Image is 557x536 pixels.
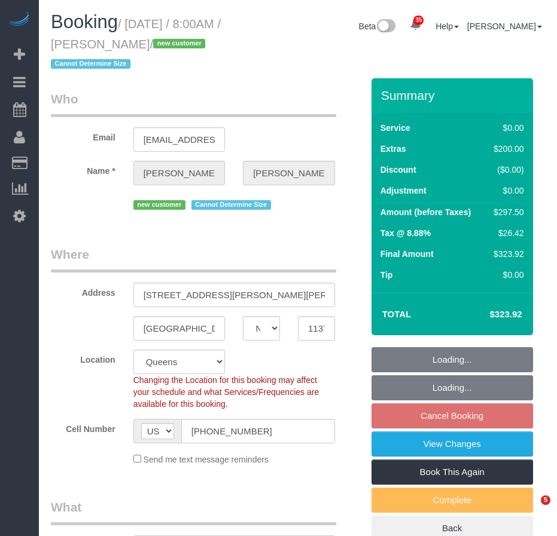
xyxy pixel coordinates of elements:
[413,16,424,25] span: 35
[42,419,124,435] label: Cell Number
[381,185,427,197] label: Adjustment
[467,22,542,31] a: [PERSON_NAME]
[181,419,335,443] input: Cell Number
[153,39,205,48] span: new customer
[489,164,523,176] div: ($0.00)
[51,90,336,117] legend: Who
[489,143,523,155] div: $200.00
[489,122,523,134] div: $0.00
[51,246,336,272] legend: Where
[381,269,393,281] label: Tip
[372,460,533,485] a: Book This Again
[381,143,406,155] label: Extras
[489,248,523,260] div: $323.92
[51,498,336,525] legend: What
[381,164,416,176] label: Discount
[381,248,434,260] label: Final Amount
[381,122,410,134] label: Service
[381,88,527,102] h3: Summary
[381,227,431,239] label: Tax @ 8.88%
[51,59,130,69] span: Cannot Determine Size
[381,206,471,218] label: Amount (before Taxes)
[382,309,412,319] strong: Total
[436,22,459,31] a: Help
[7,12,31,29] img: Automaid Logo
[42,161,124,177] label: Name *
[133,375,319,409] span: Changing the Location for this booking may affect your schedule and what Services/Frequencies are...
[51,17,221,71] small: / [DATE] / 8:00AM / [PERSON_NAME]
[453,310,522,320] h4: $323.92
[133,161,226,185] input: First Name
[404,12,427,38] a: 35
[359,22,396,31] a: Beta
[243,161,335,185] input: Last Name
[133,200,185,210] span: new customer
[489,227,523,239] div: $26.42
[516,495,545,524] iframe: Intercom live chat
[51,11,118,32] span: Booking
[42,283,124,299] label: Address
[133,316,226,341] input: City
[144,455,269,464] span: Send me text message reminders
[489,269,523,281] div: $0.00
[42,127,124,143] label: Email
[372,431,533,457] a: View Changes
[133,127,226,152] input: Email
[191,200,271,210] span: Cannot Determine Size
[376,19,395,35] img: New interface
[42,350,124,366] label: Location
[489,206,523,218] div: $297.50
[489,185,523,197] div: $0.00
[541,495,550,505] span: 5
[298,316,335,341] input: Zip Code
